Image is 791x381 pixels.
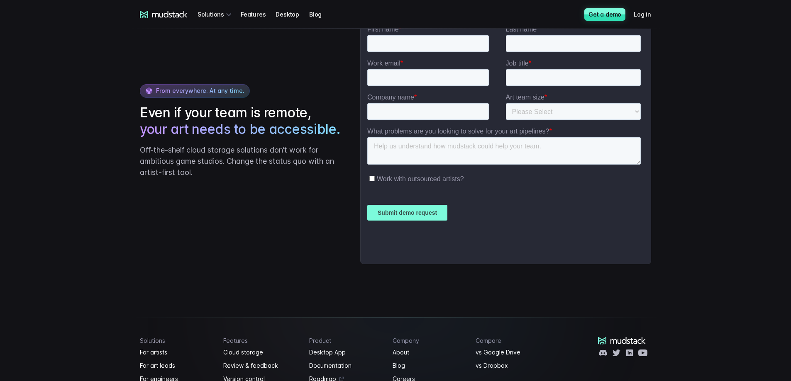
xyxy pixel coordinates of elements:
a: vs Google Drive [476,347,549,357]
a: For art leads [140,361,213,371]
a: Desktop App [309,347,383,357]
span: your art needs to be accessible. [140,121,340,138]
a: vs Dropbox [476,361,549,371]
a: Blog [309,7,332,22]
span: From everywhere. At any time. [156,87,244,94]
h4: Solutions [140,337,213,344]
a: About [393,347,466,357]
a: Cloud storage [223,347,300,357]
p: Off-the-shelf cloud storage solutions don’t work for ambitious game studios. Change the status qu... [140,144,344,178]
a: mudstack logo [140,11,188,18]
a: Log in [634,7,661,22]
a: Features [241,7,276,22]
a: For artists [140,347,213,357]
a: Blog [393,361,466,371]
a: mudstack logo [598,337,646,345]
a: Review & feedback [223,361,300,371]
h4: Features [223,337,300,344]
a: Desktop [276,7,309,22]
h4: Company [393,337,466,344]
h2: Even if your team is remote, [140,104,344,138]
div: Solutions [198,7,234,22]
a: Get a demo [584,8,625,21]
h4: Compare [476,337,549,344]
iframe: Form 2 [367,25,644,257]
h4: Product [309,337,383,344]
a: Documentation [309,361,383,371]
